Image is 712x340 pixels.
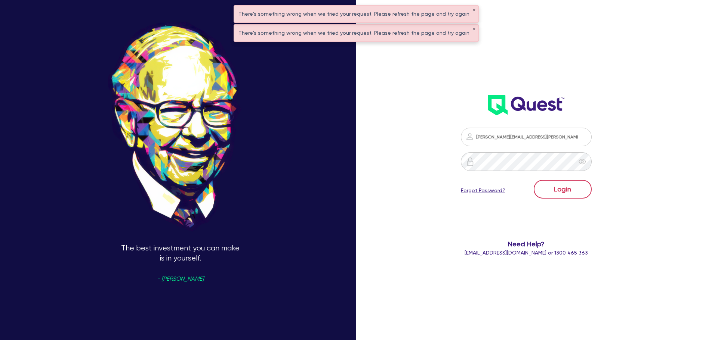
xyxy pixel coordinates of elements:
[579,158,586,165] span: eye
[465,250,546,256] a: [EMAIL_ADDRESS][DOMAIN_NAME]
[534,180,592,199] button: Login
[465,250,588,256] span: or 1300 465 363
[465,132,474,141] img: icon-password
[472,9,475,12] button: ✕
[461,187,505,194] a: Forgot Password?
[431,239,622,249] span: Need Help?
[466,157,475,166] img: icon-password
[488,95,564,115] img: wH2k97JdezQIQAAAABJRU5ErkJggg==
[234,25,478,41] div: There's something wrong when we tried your request. Please refresh the page and try again
[461,128,592,146] input: Email address
[157,276,204,282] span: - [PERSON_NAME]
[234,6,478,22] div: There's something wrong when we tried your request. Please refresh the page and try again
[472,28,475,31] button: ✕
